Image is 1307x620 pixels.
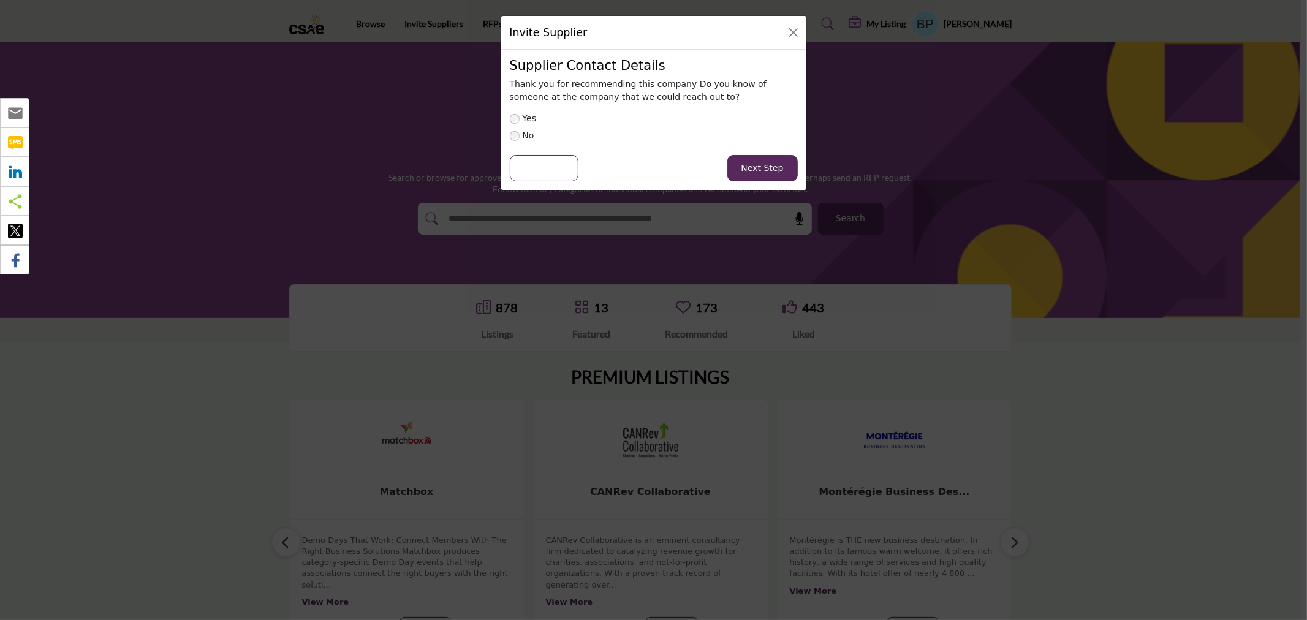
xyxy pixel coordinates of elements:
button: Back [510,155,578,181]
button: Close [785,24,802,41]
label: Yes [523,112,537,125]
p: Thank you for recommending this company Do you know of someone at the company that we could reach... [510,78,798,104]
label: No [523,129,534,142]
h1: Invite Supplier [510,25,588,40]
button: Next Step [727,155,798,181]
h4: Supplier Contact Details [510,58,798,74]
